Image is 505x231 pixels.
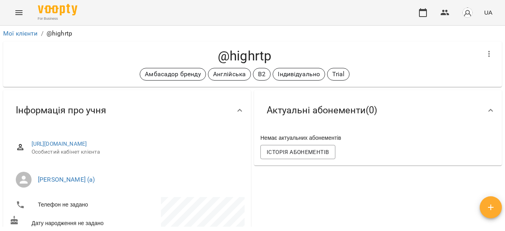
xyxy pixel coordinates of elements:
[41,29,43,38] li: /
[259,132,497,143] div: Немає актуальних абонементів
[462,7,473,18] img: avatar_s.png
[481,5,496,20] button: UA
[253,68,271,81] div: B2
[327,68,350,81] div: Trial
[258,69,266,79] p: B2
[9,48,480,64] h4: @highrtp
[332,69,344,79] p: Trial
[484,8,492,17] span: UA
[140,68,206,81] div: Амбасадор бренду
[3,90,251,131] div: Інформація про учня
[260,145,335,159] button: Історія абонементів
[8,214,127,229] div: Дату народження не задано
[267,147,329,157] span: Історія абонементів
[278,69,320,79] p: Індивідуально
[47,29,72,38] p: @highrtp
[3,29,502,38] nav: breadcrumb
[145,69,200,79] p: Амбасадор бренду
[38,16,77,21] span: For Business
[32,141,87,147] a: [URL][DOMAIN_NAME]
[254,90,502,131] div: Актуальні абонементи(0)
[213,69,246,79] p: Англійська
[32,148,238,156] span: Особистий кабінет клієнта
[38,176,95,183] a: [PERSON_NAME] (а)
[267,104,377,116] span: Актуальні абонементи ( 0 )
[38,4,77,15] img: Voopty Logo
[9,3,28,22] button: Menu
[273,68,325,81] div: Індивідуально
[208,68,251,81] div: Англійська
[3,30,38,37] a: Мої клієнти
[9,197,125,213] li: Телефон не задано
[16,104,106,116] span: Інформація про учня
